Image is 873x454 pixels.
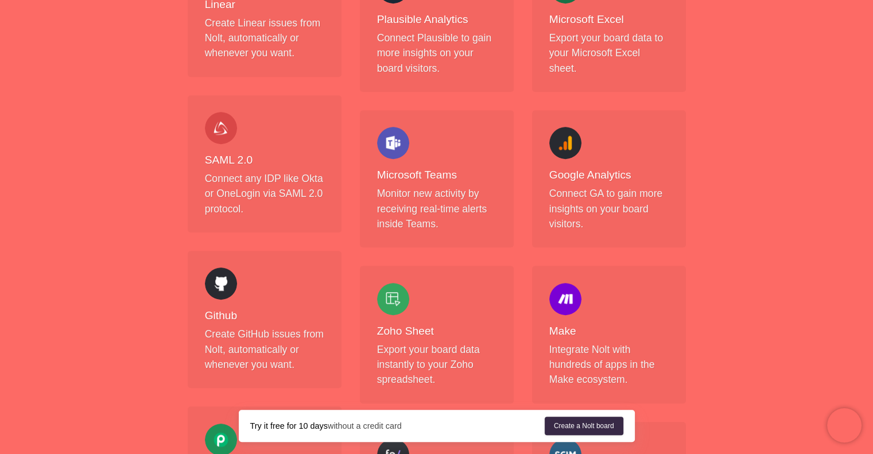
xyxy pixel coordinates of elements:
[377,324,496,339] h4: Zoho Sheet
[545,417,623,436] a: Create a Nolt board
[377,186,496,231] p: Monitor new activity by receiving real-time alerts inside Teams.
[377,342,496,387] p: Export your board data instantly to your Zoho spreadsheet.
[549,168,669,183] h4: Google Analytics
[827,408,862,443] iframe: Chatra live chat
[205,153,324,168] h4: SAML 2.0
[549,30,669,76] p: Export your board data to your Microsoft Excel sheet.
[377,30,496,76] p: Connect Plausible to gain more insights on your board visitors.
[250,421,545,432] div: without a credit card
[377,168,496,183] h4: Microsoft Teams
[549,324,669,339] h4: Make
[205,327,324,372] p: Create GitHub issues from Nolt, automatically or whenever you want.
[250,422,328,431] strong: Try it free for 10 days
[205,171,324,216] p: Connect any IDP like Okta or OneLogin via SAML 2.0 protocol.
[549,342,669,387] p: Integrate Nolt with hundreds of apps in the Make ecosystem.
[205,15,324,61] p: Create Linear issues from Nolt, automatically or whenever you want.
[549,186,669,231] p: Connect GA to gain more insights on your board visitors.
[205,309,324,323] h4: Github
[549,13,669,27] h4: Microsoft Excel
[377,13,496,27] h4: Plausible Analytics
